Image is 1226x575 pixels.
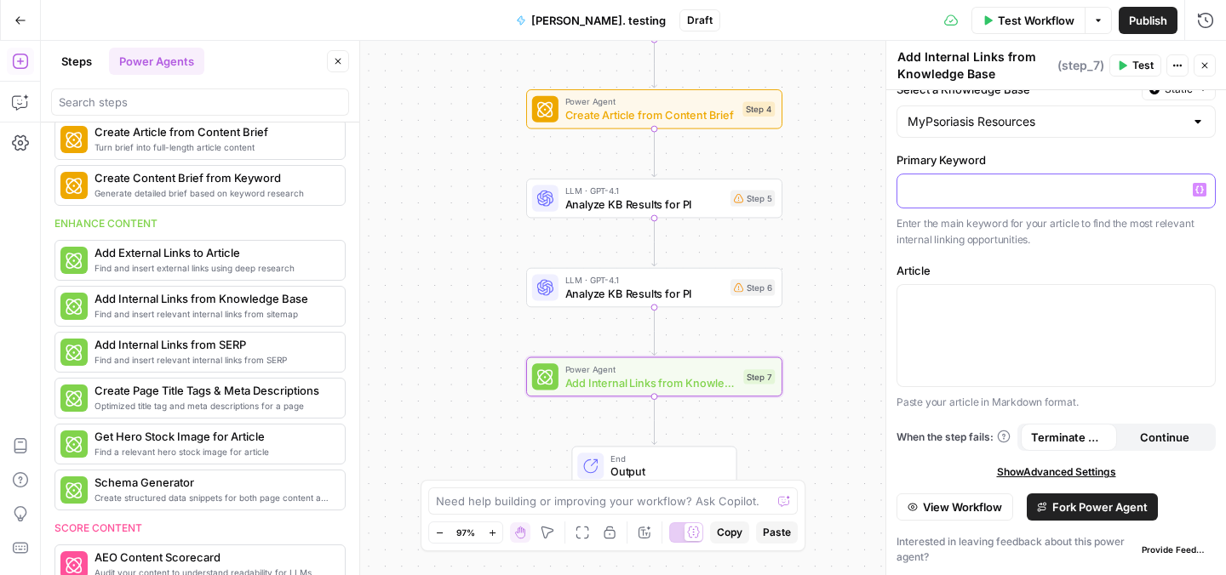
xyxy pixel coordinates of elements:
[997,464,1116,480] span: Show Advanced Settings
[95,474,331,491] span: Schema Generator
[565,106,736,122] span: Create Article from Content Brief
[1140,429,1189,446] span: Continue
[923,498,1002,515] span: View Workflow
[565,274,724,287] span: LLM · GPT-4.1
[95,336,331,353] span: Add Internal Links from SERP
[1129,12,1167,29] span: Publish
[95,261,331,275] span: Find and insert external links using deep research
[51,48,102,75] button: Steps
[998,12,1074,29] span: Test Workflow
[531,12,666,29] span: [PERSON_NAME]. testing
[897,48,1053,83] textarea: Add Internal Links from Knowledge Base
[908,113,1184,130] input: MyPsoriasis Resources
[652,129,657,177] g: Edge from step_4 to step_5
[565,196,724,212] span: Analyze KB Results for PI
[897,394,1216,411] p: Paste your article in Markdown format.
[526,179,782,219] div: LLM · GPT-4.1Analyze KB Results for PIStep 5
[95,140,331,154] span: Turn brief into full-length article content
[526,357,782,397] div: Power AgentAdd Internal Links from Knowledge BaseStep 7
[1052,498,1148,515] span: Fork Power Agent
[109,48,204,75] button: Power Agents
[897,151,1216,168] label: Primary Keyword
[565,95,736,109] span: Power Agent
[897,430,1011,445] a: When the step fails:
[95,382,331,399] span: Create Page Title Tags & Meta Descriptions
[95,290,331,307] span: Add Internal Links from Knowledge Base
[756,521,798,544] button: Paste
[95,399,331,413] span: Optimized title tag and meta descriptions for a page
[717,525,742,540] span: Copy
[743,369,775,384] div: Step 7
[95,353,331,367] span: Find and insert relevant internal links from SERP
[710,521,749,544] button: Copy
[1057,57,1104,74] span: ( step_7 )
[610,452,723,465] span: End
[1109,54,1161,77] button: Test
[95,123,331,140] span: Create Article from Content Brief
[897,262,1216,279] label: Article
[54,521,346,536] div: Score content
[526,446,782,486] div: EndOutput
[59,94,341,111] input: Search steps
[1119,7,1177,34] button: Publish
[95,169,331,186] span: Create Content Brief from Keyword
[95,186,331,200] span: Generate detailed brief based on keyword research
[456,526,475,539] span: 97%
[1132,58,1154,73] span: Test
[1031,429,1107,446] span: Terminate Workflow
[763,525,791,540] span: Paste
[610,464,723,480] span: Output
[526,268,782,308] div: LLM · GPT-4.1Analyze KB Results for PIStep 6
[565,374,737,390] span: Add Internal Links from Knowledge Base
[95,491,331,504] span: Create structured data snippets for both page content and images
[652,396,657,444] g: Edge from step_7 to end
[95,445,331,458] span: Find a relevant hero stock image for article
[1135,539,1216,560] button: Provide Feedback
[506,7,676,34] button: [PERSON_NAME]. testing
[1117,424,1213,451] button: Continue
[1027,493,1158,521] button: Fork Power Agent
[687,13,713,28] span: Draft
[730,190,775,206] div: Step 5
[652,218,657,265] g: Edge from step_5 to step_6
[897,534,1216,565] div: Interested in leaving feedback about this power agent?
[565,185,724,198] span: LLM · GPT-4.1
[742,102,775,117] div: Step 4
[897,215,1216,248] p: Enter the main keyword for your article to find the most relevant internal linking opportunities.
[971,7,1085,34] button: Test Workflow
[54,216,346,231] div: Enhance content
[526,89,782,129] div: Power AgentCreate Article from Content BriefStep 4
[565,362,737,376] span: Power Agent
[897,493,1013,521] button: View Workflow
[565,285,724,301] span: Analyze KB Results for PI
[95,549,331,566] span: AEO Content Scorecard
[1142,543,1209,556] span: Provide Feedback
[95,428,331,445] span: Get Hero Stock Image for Article
[652,40,657,88] g: Edge from step_3 to step_4
[95,244,331,261] span: Add External Links to Article
[95,307,331,321] span: Find and insert relevant internal links from sitemap
[730,279,775,295] div: Step 6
